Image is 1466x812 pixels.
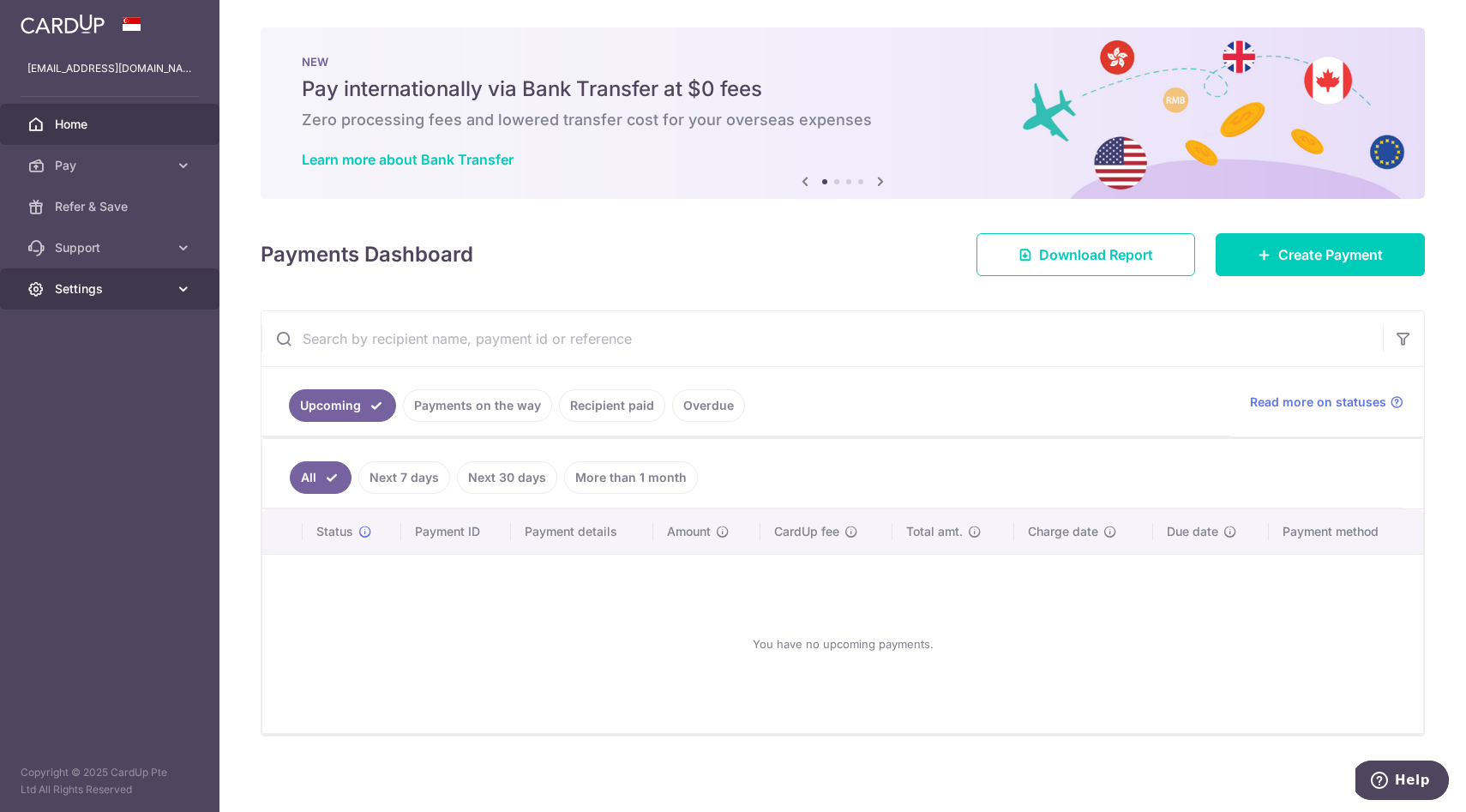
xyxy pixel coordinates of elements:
th: Payment method [1269,509,1423,554]
input: Search by recipient name, payment id or reference [261,311,1383,366]
span: Download Report [1039,244,1153,265]
span: Create Payment [1278,244,1383,265]
div: You have no upcoming payments. [283,568,1403,719]
img: Bank transfer banner [261,27,1425,199]
a: Upcoming [289,389,396,422]
img: CardUp [21,14,105,34]
span: Amount [667,523,711,540]
a: Create Payment [1216,233,1425,276]
a: Next 30 days [457,461,557,494]
span: Total amt. [906,523,963,540]
h4: Payments Dashboard [261,239,473,270]
a: Overdue [672,389,745,422]
span: Support [55,239,168,256]
a: Recipient paid [559,389,665,422]
a: Download Report [976,233,1195,276]
span: Settings [55,280,168,298]
a: Payments on the way [403,389,552,422]
span: Pay [55,157,168,174]
iframe: Opens a widget where you can find more information [1355,761,1449,803]
span: Refer & Save [55,198,168,215]
p: NEW [302,55,1384,69]
a: More than 1 month [564,461,698,494]
a: Read more on statuses [1250,394,1403,411]
p: [EMAIL_ADDRESS][DOMAIN_NAME] [27,60,192,77]
span: Help [39,12,75,27]
th: Payment details [511,509,653,554]
span: Home [55,116,168,133]
a: Next 7 days [358,461,450,494]
a: All [290,461,351,494]
h6: Zero processing fees and lowered transfer cost for your overseas expenses [302,110,1384,130]
span: CardUp fee [774,523,839,540]
span: Read more on statuses [1250,394,1386,411]
span: Status [316,523,353,540]
th: Payment ID [401,509,511,554]
a: Learn more about Bank Transfer [302,151,514,168]
span: Due date [1167,523,1218,540]
span: Charge date [1028,523,1098,540]
h5: Pay internationally via Bank Transfer at $0 fees [302,75,1384,103]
